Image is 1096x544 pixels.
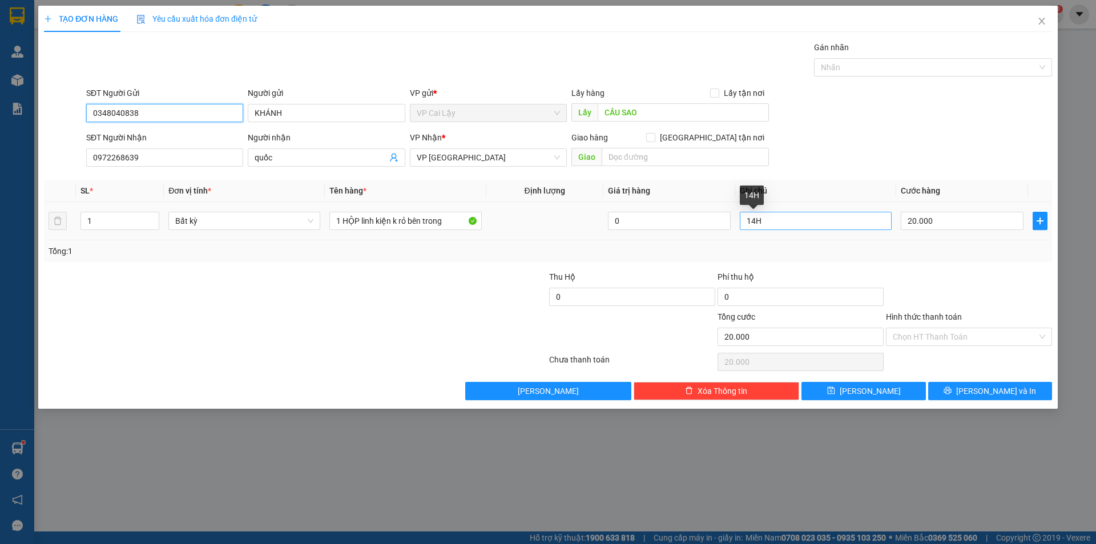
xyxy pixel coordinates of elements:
span: Nhận: [98,11,125,23]
input: Dọc đường [598,103,769,122]
th: Ghi chú [735,180,896,202]
input: VD: Bàn, Ghế [329,212,481,230]
button: save[PERSON_NAME] [801,382,925,400]
div: VP Cai Lậy [10,10,90,23]
span: [GEOGRAPHIC_DATA] tận nơi [655,131,769,144]
div: SĐT Người Nhận [86,131,243,144]
span: plus [1033,216,1047,225]
span: Tổng cước [718,312,755,321]
span: Lấy hàng [571,88,605,98]
span: Lấy tận nơi [719,87,769,99]
button: [PERSON_NAME] [465,382,631,400]
span: [PERSON_NAME] [840,385,901,397]
div: VP gửi [410,87,567,99]
span: [PERSON_NAME] và In [956,385,1036,397]
span: DĐ: [10,59,26,71]
span: Xóa Thông tin [698,385,747,397]
input: Dọc đường [602,148,769,166]
span: Định lượng [525,186,565,195]
div: HÀO [98,37,213,51]
span: chợ thuộc nhiêu [10,53,55,113]
span: delete [685,386,693,396]
div: 14H [740,186,764,205]
span: Thu Hộ [549,272,575,281]
span: VP Nhận [410,133,442,142]
div: VP [GEOGRAPHIC_DATA] [98,10,213,37]
div: Chưa thanh toán [548,353,716,373]
label: Hình thức thanh toán [886,312,962,321]
span: TẠO ĐƠN HÀNG [44,14,118,23]
button: printer[PERSON_NAME] và In [928,382,1052,400]
span: Bất kỳ [175,212,313,229]
span: Yêu cầu xuất hóa đơn điện tử [136,14,257,23]
span: [PERSON_NAME] [518,385,579,397]
span: plus [44,15,52,23]
span: printer [944,386,952,396]
div: Tổng: 1 [49,245,423,257]
label: Gán nhãn [814,43,849,52]
span: Gửi: [10,11,27,23]
span: save [827,386,835,396]
span: Giá trị hàng [608,186,650,195]
span: VP Cai Lậy [417,104,560,122]
div: ĐỀ [10,23,90,37]
button: delete [49,212,67,230]
span: Cước hàng [901,186,940,195]
span: Tên hàng [329,186,366,195]
div: 0907939039 [10,37,90,53]
span: Lấy [571,103,598,122]
button: deleteXóa Thông tin [634,382,800,400]
span: user-add [389,153,398,162]
button: Close [1026,6,1058,38]
span: Giao hàng [571,133,608,142]
button: plus [1033,212,1047,230]
span: VP Sài Gòn [417,149,560,166]
div: SĐT Người Gửi [86,87,243,99]
div: Người gửi [248,87,405,99]
span: close [1037,17,1046,26]
div: 0375159336 [98,51,213,67]
span: Đơn vị tính [168,186,211,195]
img: icon [136,15,146,24]
div: Phí thu hộ [718,271,884,288]
input: 0 [608,212,731,230]
span: Giao [571,148,602,166]
input: Ghi Chú [740,212,892,230]
div: Người nhận [248,131,405,144]
span: SL [80,186,90,195]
